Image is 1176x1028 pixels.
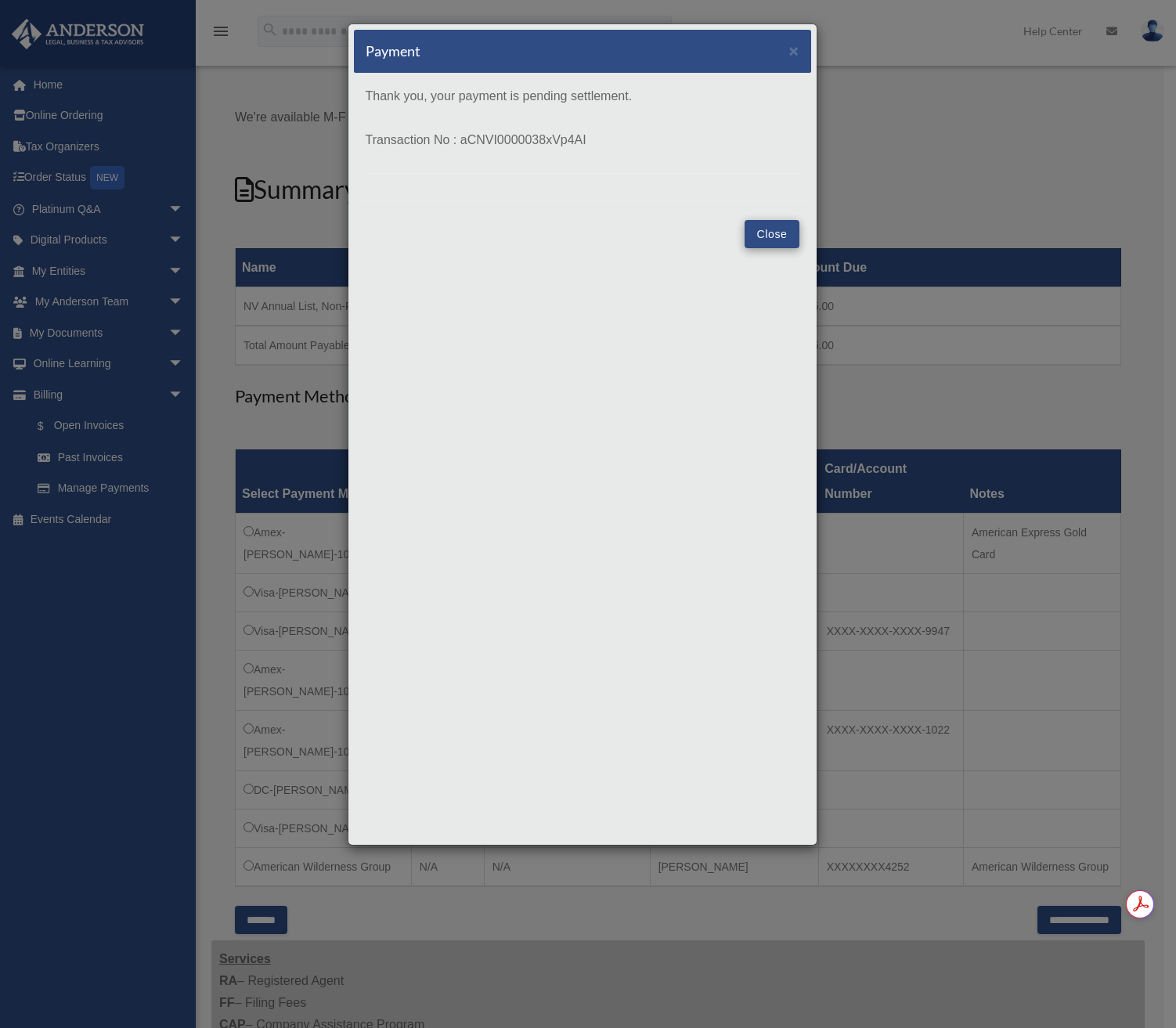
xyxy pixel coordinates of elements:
h5: Payment [366,41,420,61]
p: Transaction No : aCNVI0000038xVp4AI [366,129,799,151]
button: Close [789,42,799,59]
span: × [789,41,799,60]
p: Thank you, your payment is pending settlement. [366,85,799,107]
button: Close [745,220,799,248]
